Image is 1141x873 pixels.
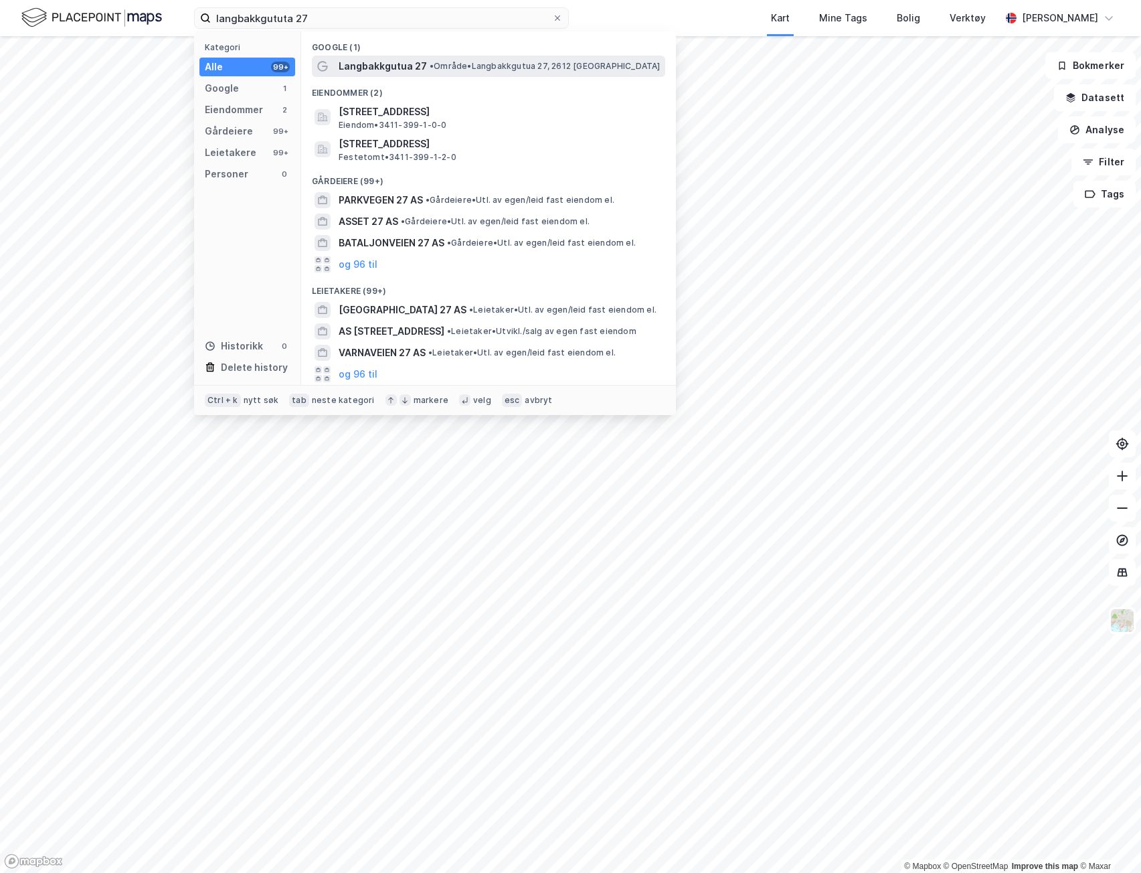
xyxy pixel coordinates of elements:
[339,256,377,272] button: og 96 til
[819,10,867,26] div: Mine Tags
[447,238,636,248] span: Gårdeiere • Utl. av egen/leid fast eiendom el.
[279,341,290,351] div: 0
[205,59,223,75] div: Alle
[426,195,430,205] span: •
[271,62,290,72] div: 99+
[205,338,263,354] div: Historikk
[301,165,676,189] div: Gårdeiere (99+)
[1054,84,1136,111] button: Datasett
[401,216,590,227] span: Gårdeiere • Utl. av egen/leid fast eiendom el.
[279,169,290,179] div: 0
[205,80,239,96] div: Google
[339,214,398,230] span: ASSET 27 AS
[4,854,63,869] a: Mapbox homepage
[339,58,427,74] span: Langbakkgutua 27
[430,61,661,72] span: Område • Langbakkgutua 27, 2612 [GEOGRAPHIC_DATA]
[312,395,375,406] div: neste kategori
[279,83,290,94] div: 1
[1110,608,1135,633] img: Z
[339,104,660,120] span: [STREET_ADDRESS]
[339,120,446,131] span: Eiendom • 3411-399-1-0-0
[205,166,248,182] div: Personer
[771,10,790,26] div: Kart
[244,395,279,406] div: nytt søk
[271,147,290,158] div: 99+
[1074,809,1141,873] iframe: Chat Widget
[205,145,256,161] div: Leietakere
[1012,862,1078,871] a: Improve this map
[447,326,636,337] span: Leietaker • Utvikl./salg av egen fast eiendom
[1022,10,1098,26] div: [PERSON_NAME]
[469,305,473,315] span: •
[1045,52,1136,79] button: Bokmerker
[401,216,405,226] span: •
[1058,116,1136,143] button: Analyse
[339,235,444,251] span: BATALJONVEIEN 27 AS
[301,275,676,299] div: Leietakere (99+)
[339,323,444,339] span: AS [STREET_ADDRESS]
[271,126,290,137] div: 99+
[205,123,253,139] div: Gårdeiere
[301,77,676,101] div: Eiendommer (2)
[430,61,434,71] span: •
[426,195,614,206] span: Gårdeiere • Utl. av egen/leid fast eiendom el.
[897,10,920,26] div: Bolig
[950,10,986,26] div: Verktøy
[211,8,552,28] input: Søk på adresse, matrikkel, gårdeiere, leietakere eller personer
[944,862,1008,871] a: OpenStreetMap
[447,238,451,248] span: •
[473,395,491,406] div: velg
[904,862,941,871] a: Mapbox
[1071,149,1136,175] button: Filter
[205,394,241,407] div: Ctrl + k
[289,394,309,407] div: tab
[339,366,377,382] button: og 96 til
[339,192,423,208] span: PARKVEGEN 27 AS
[447,326,451,336] span: •
[205,102,263,118] div: Eiendommer
[525,395,552,406] div: avbryt
[428,347,432,358] span: •
[339,152,456,163] span: Festetomt • 3411-399-1-2-0
[469,305,656,315] span: Leietaker • Utl. av egen/leid fast eiendom el.
[1074,809,1141,873] div: Kontrollprogram for chat
[205,42,295,52] div: Kategori
[339,302,466,318] span: [GEOGRAPHIC_DATA] 27 AS
[1073,181,1136,208] button: Tags
[301,31,676,56] div: Google (1)
[414,395,448,406] div: markere
[221,360,288,376] div: Delete history
[339,136,660,152] span: [STREET_ADDRESS]
[21,6,162,29] img: logo.f888ab2527a4732fd821a326f86c7f29.svg
[279,104,290,115] div: 2
[339,345,426,361] span: VARNAVEIEN 27 AS
[428,347,616,358] span: Leietaker • Utl. av egen/leid fast eiendom el.
[502,394,523,407] div: esc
